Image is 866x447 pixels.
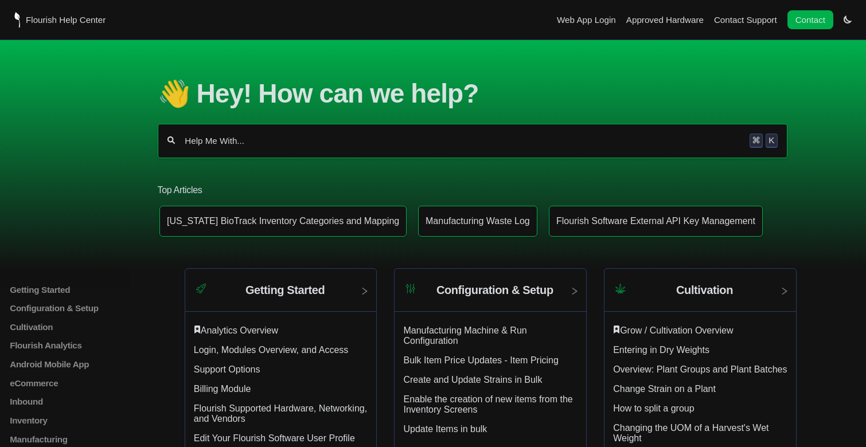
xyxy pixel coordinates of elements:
[403,281,418,296] img: Category icon
[418,206,537,237] a: Article: Manufacturing Waste Log
[194,403,367,424] a: Flourish Supported Hardware, Networking, and Vendors article
[9,322,147,332] a: Cultivation
[158,78,787,109] h1: 👋 Hey! How can we help?
[714,15,777,25] a: Contact Support navigation item
[785,12,836,28] li: Contact desktop
[9,359,147,369] a: Android Mobile App
[9,397,147,406] a: Inbound
[245,284,325,297] h2: Getting Started
[750,134,763,147] kbd: ⌘
[604,277,796,312] a: Category icon Cultivation
[403,375,542,385] a: Create and Update Strains in Bulk article
[676,284,733,297] h2: Cultivation
[158,167,787,245] section: Top Articles
[9,378,147,387] a: eCommerce
[201,326,278,335] a: Analytics Overview article
[395,277,586,312] a: Category icon Configuration & Setup
[194,345,348,355] a: Login, Modules Overview, and Access article
[194,364,260,374] a: Support Options article
[9,434,147,444] a: Manufacturing
[613,326,620,334] svg: Featured
[613,326,787,336] div: ​
[26,15,106,25] span: Flourish Help Center
[194,384,251,394] a: Billing Module article
[613,384,716,394] a: Change Strain on a Plant article
[549,206,763,237] a: Article: Flourish Software External API Key Management
[403,326,526,346] a: Manufacturing Machine & Run Configuration article
[613,423,769,443] a: Changing the UOM of a Harvest's Wet Weight article
[426,216,530,226] p: Manufacturing Waste Log
[185,277,377,312] a: Category icon Getting Started
[403,394,572,414] a: Enable the creation of new items from the Inventory Screens article
[403,355,558,365] a: Bulk Item Price Updates - Item Pricing article
[613,345,709,355] a: Entering in Dry Weights article
[556,216,755,226] p: Flourish Software External API Key Management
[613,281,627,296] img: Category icon
[184,135,741,147] input: Help Me With...
[14,12,106,28] a: Flourish Help Center
[194,433,355,443] a: Edit Your Flourish Software User Profile article
[9,303,147,313] a: Configuration & Setup
[9,284,147,294] a: Getting Started
[159,206,407,237] a: Article: New York BioTrack Inventory Categories and Mapping
[557,15,616,25] a: Web App Login navigation item
[766,134,778,147] kbd: K
[167,216,399,226] p: [US_STATE] BioTrack Inventory Categories and Mapping
[9,415,147,425] a: Inventory
[194,326,368,336] div: ​
[194,326,201,334] svg: Featured
[9,340,147,350] a: Flourish Analytics
[436,284,553,297] h2: Configuration & Setup
[750,134,778,147] div: Keyboard shortcut for search
[403,424,487,434] a: Update Items in bulk article
[787,10,833,29] a: Contact
[626,15,704,25] a: Approved Hardware navigation item
[194,281,208,296] img: Category icon
[613,403,694,413] a: How to split a group article
[613,364,787,374] a: Overview: Plant Groups and Plant Batches article
[14,12,20,28] img: Flourish Help Center Logo
[620,326,733,335] a: Grow / Cultivation Overview article
[844,14,852,24] a: Switch dark mode setting
[158,184,787,197] h2: Top Articles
